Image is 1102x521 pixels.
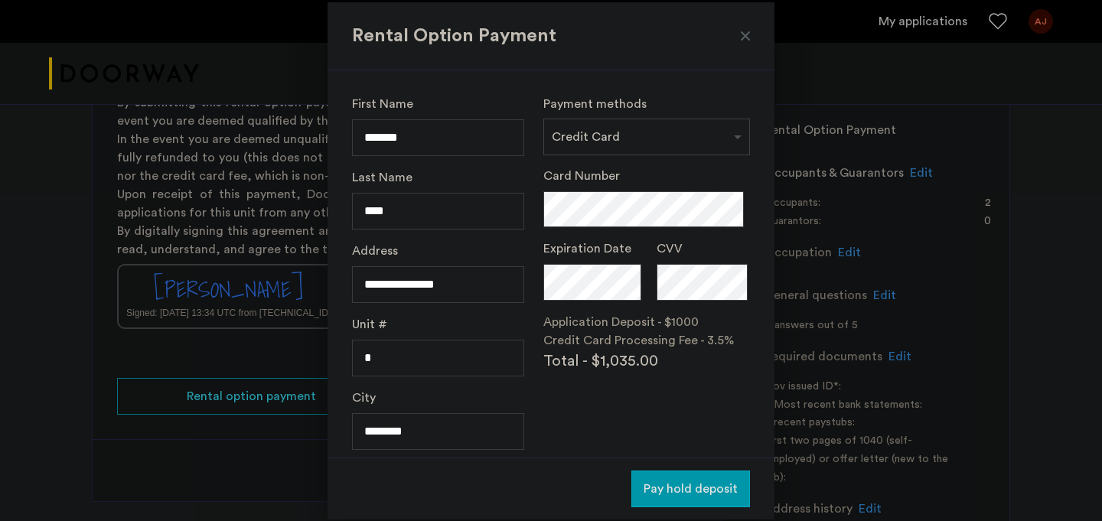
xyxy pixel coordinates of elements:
label: First Name [352,95,413,113]
label: CVV [657,239,683,258]
label: Payment methods [543,98,647,110]
p: Credit Card Processing Fee - 3.5% [543,331,750,350]
button: button [631,471,750,507]
h2: Rental Option Payment [352,22,750,50]
label: Address [352,242,398,260]
p: Application Deposit - $1000 [543,313,750,331]
label: Card Number [543,167,620,185]
span: Credit Card [552,131,620,143]
span: Total - $1,035.00 [543,350,658,373]
label: Unit # [352,315,387,334]
label: Expiration Date [543,239,631,258]
label: Last Name [352,168,412,187]
label: City [352,389,376,407]
span: Pay hold deposit [644,480,738,498]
